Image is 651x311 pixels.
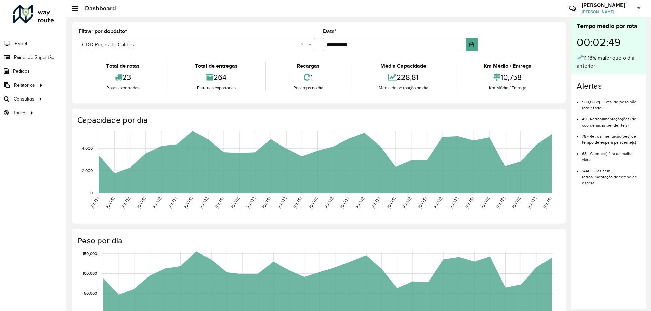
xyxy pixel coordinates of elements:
li: 1448 - Dias sem retroalimentação de tempo de espera [582,163,640,186]
text: [DATE] [339,196,349,209]
text: [DATE] [199,196,209,209]
text: [DATE] [246,196,256,209]
text: [DATE] [293,196,302,209]
text: [DATE] [433,196,443,209]
div: Total de rotas [80,62,165,70]
div: Média Capacidade [353,62,454,70]
text: [DATE] [324,196,334,209]
h3: [PERSON_NAME] [581,2,632,8]
text: [DATE] [230,196,240,209]
li: 49 - Retroalimentação(ões) de coordenadas pendente(s) [582,111,640,128]
text: [DATE] [167,196,177,209]
text: [DATE] [105,196,115,209]
div: Tempo médio por rota [577,22,640,31]
li: 78 - Retroalimentação(ões) de tempo de espera pendente(s) [582,128,640,146]
text: [DATE] [527,196,537,209]
text: [DATE] [496,196,506,209]
h4: Capacidade por dia [77,115,559,125]
div: Rotas exportadas [80,85,165,91]
div: Entregas exportadas [169,85,263,91]
text: [DATE] [480,196,490,209]
span: Painel de Sugestão [14,54,54,61]
text: [DATE] [136,196,146,209]
span: Consultas [14,95,34,103]
div: 10,758 [458,70,557,85]
text: 0 [90,191,93,195]
div: Km Médio / Entrega [458,85,557,91]
label: Data [323,27,337,36]
h2: Dashboard [78,5,116,12]
text: [DATE] [308,196,318,209]
span: Clear all [301,41,307,49]
div: 11,18% maior que o dia anterior [577,54,640,70]
text: [DATE] [183,196,193,209]
li: 589,68 kg - Total de peso não roteirizado [582,94,640,111]
text: [DATE] [355,196,365,209]
a: Contato Rápido [565,1,580,16]
div: 1 [268,70,349,85]
text: [DATE] [277,196,287,209]
text: 2,000 [82,168,93,173]
text: [DATE] [449,196,458,209]
div: 00:02:49 [577,31,640,54]
div: Km Médio / Entrega [458,62,557,70]
span: Painel [15,40,27,47]
text: [DATE] [371,196,380,209]
div: 228,81 [353,70,454,85]
text: 50,000 [84,291,97,295]
text: 100,000 [83,271,97,276]
div: 264 [169,70,263,85]
text: [DATE] [402,196,412,209]
span: Tático [13,109,25,116]
text: [DATE] [542,196,552,209]
text: [DATE] [90,196,99,209]
text: [DATE] [511,196,521,209]
text: [DATE] [152,196,162,209]
text: 150,000 [83,251,97,256]
span: Pedidos [13,68,30,75]
h4: Alertas [577,81,640,91]
text: [DATE] [417,196,427,209]
div: 23 [80,70,165,85]
li: 63 - Cliente(s) fora da malha viária [582,146,640,163]
text: [DATE] [386,196,396,209]
span: [PERSON_NAME] [581,9,632,15]
h4: Peso por dia [77,236,559,246]
text: [DATE] [121,196,131,209]
button: Choose Date [466,38,478,51]
div: Total de entregas [169,62,263,70]
text: [DATE] [261,196,271,209]
div: Recargas no dia [268,85,349,91]
span: Relatórios [14,82,35,89]
text: [DATE] [215,196,224,209]
text: 4,000 [82,146,93,150]
label: Filtrar por depósito [79,27,127,36]
div: Recargas [268,62,349,70]
text: [DATE] [465,196,474,209]
div: Média de ocupação no dia [353,85,454,91]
